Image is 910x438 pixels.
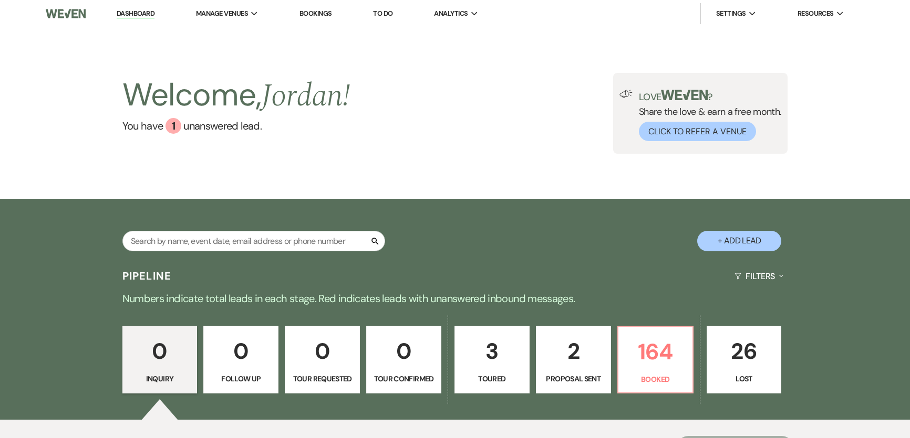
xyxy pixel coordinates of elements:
[454,326,530,394] a: 3Toured
[373,9,392,18] a: To Do
[730,262,788,290] button: Filters
[122,231,385,251] input: Search by name, event date, email address or phone number
[716,8,746,19] span: Settings
[373,334,435,369] p: 0
[625,373,686,385] p: Booked
[461,334,523,369] p: 3
[713,373,775,384] p: Lost
[625,334,686,369] p: 164
[285,326,360,394] a: 0Tour Requested
[373,373,435,384] p: Tour Confirmed
[543,373,604,384] p: Proposal Sent
[639,122,756,141] button: Click to Refer a Venue
[117,9,154,19] a: Dashboard
[633,90,782,141] div: Share the love & earn a free month.
[697,231,781,251] button: + Add Lead
[122,269,172,283] h3: Pipeline
[122,73,350,118] h2: Welcome,
[639,90,782,102] p: Love ?
[196,8,248,19] span: Manage Venues
[713,334,775,369] p: 26
[166,118,181,134] div: 1
[366,326,441,394] a: 0Tour Confirmed
[122,118,350,134] a: You have 1 unanswered lead.
[619,90,633,98] img: loud-speaker-illustration.svg
[129,373,191,384] p: Inquiry
[434,8,468,19] span: Analytics
[461,373,523,384] p: Toured
[46,3,86,25] img: Weven Logo
[261,72,350,120] span: Jordan !
[122,326,198,394] a: 0Inquiry
[210,373,272,384] p: Follow Up
[798,8,834,19] span: Resources
[536,326,611,394] a: 2Proposal Sent
[210,334,272,369] p: 0
[543,334,604,369] p: 2
[707,326,782,394] a: 26Lost
[292,334,353,369] p: 0
[129,334,191,369] p: 0
[617,326,694,394] a: 164Booked
[292,373,353,384] p: Tour Requested
[661,90,708,100] img: weven-logo-green.svg
[299,9,332,18] a: Bookings
[77,290,833,307] p: Numbers indicate total leads in each stage. Red indicates leads with unanswered inbound messages.
[203,326,278,394] a: 0Follow Up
